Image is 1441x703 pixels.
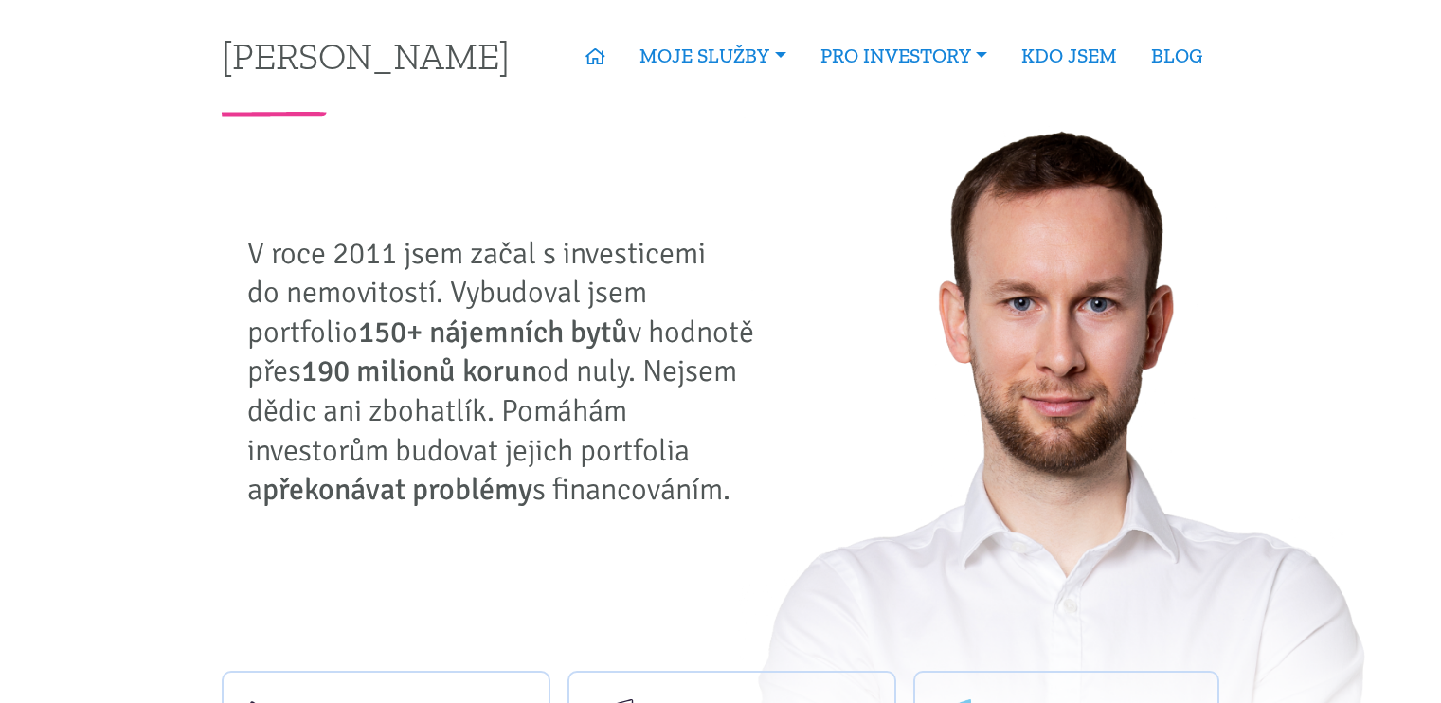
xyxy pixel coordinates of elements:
[1134,34,1219,78] a: BLOG
[803,34,1004,78] a: PRO INVESTORY
[358,314,628,351] strong: 150+ nájemních bytů
[222,37,510,74] a: [PERSON_NAME]
[247,234,768,510] p: V roce 2011 jsem začal s investicemi do nemovitostí. Vybudoval jsem portfolio v hodnotě přes od n...
[1004,34,1134,78] a: KDO JSEM
[622,34,802,78] a: MOJE SLUŽBY
[262,471,532,508] strong: překonávat problémy
[301,352,537,389] strong: 190 milionů korun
